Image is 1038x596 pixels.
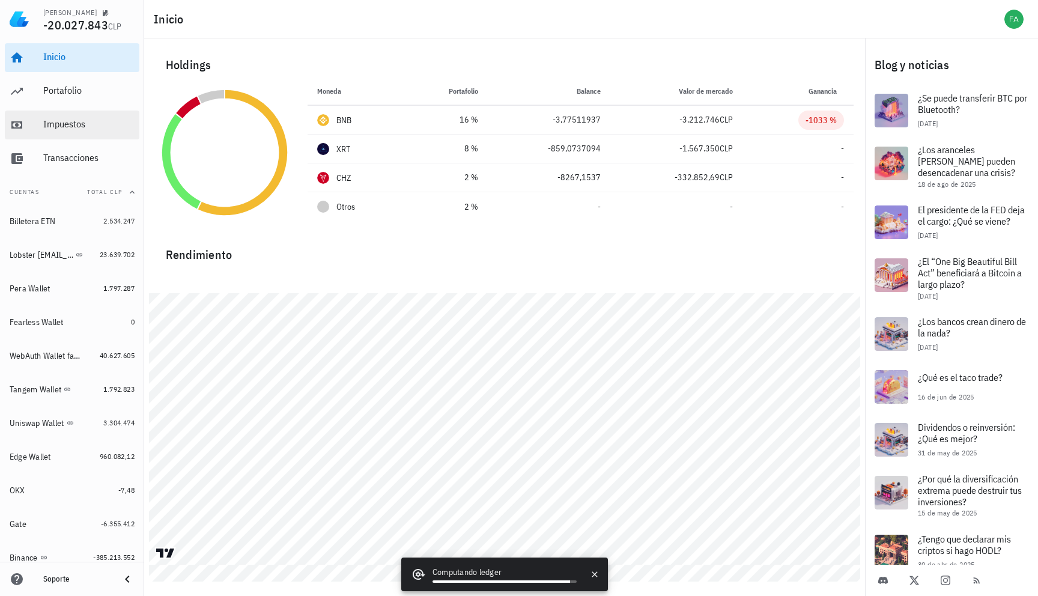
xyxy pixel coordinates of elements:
[918,92,1027,115] span: ¿Se puede transferir BTC por Bluetooth?
[317,114,329,126] div: BNB-icon
[10,553,38,563] div: Binance
[809,87,844,96] span: Ganancia
[720,114,733,125] span: CLP
[841,143,844,154] span: -
[5,43,139,72] a: Inicio
[10,351,83,361] div: WebAuth Wallet farancibia
[5,442,139,471] a: Edge Wallet 960.082,12
[103,418,135,427] span: 3.304.474
[10,519,26,529] div: Gate
[5,509,139,538] a: Gate -6.355.412
[5,111,139,139] a: Impuestos
[865,466,1038,525] a: ¿Por qué la diversificación extrema puede destruir tus inversiones? 15 de may de 2025
[336,143,351,155] div: XRT
[5,409,139,437] a: Uniswap Wallet 3.304.474
[5,341,139,370] a: WebAuth Wallet farancibia 40.627.605
[100,250,135,259] span: 23.639.702
[154,10,189,29] h1: Inicio
[405,77,488,106] th: Portafolio
[131,317,135,326] span: 0
[43,85,135,96] div: Portafolio
[308,77,405,106] th: Moneda
[865,360,1038,413] a: ¿Qué es el taco trade? 16 de jun de 2025
[865,46,1038,84] div: Blog y noticias
[918,291,938,300] span: [DATE]
[720,172,733,183] span: CLP
[918,371,1003,383] span: ¿Qué es el taco trade?
[679,114,720,125] span: -3.212.746
[918,473,1022,508] span: ¿Por qué la diversificación extrema puede destruir tus inversiones?
[317,143,329,155] div: XRT-icon
[841,201,844,212] span: -
[10,452,51,462] div: Edge Wallet
[155,547,176,559] a: Charting by TradingView
[336,201,355,213] span: Otros
[610,77,742,106] th: Valor de mercado
[103,216,135,225] span: 2.534.247
[336,172,351,184] div: CHZ
[918,421,1015,445] span: Dividendos o reinversión: ¿Qué es mejor?
[43,118,135,130] div: Impuestos
[100,351,135,360] span: 40.627.605
[87,188,123,196] span: Total CLP
[93,553,135,562] span: -385.213.552
[5,274,139,303] a: Pera Wallet 1.797.287
[865,525,1038,578] a: ¿Tengo que declarar mis criptos si hago HODL? 30 de abr de 2025
[730,201,733,212] span: -
[497,142,601,155] div: -859,0737094
[414,201,478,213] div: 2 %
[5,308,139,336] a: Fearless Wallet 0
[5,240,139,269] a: Lobster [EMAIL_ADDRESS][DOMAIN_NAME] 23.639.702
[865,413,1038,466] a: Dividendos o reinversión: ¿Qué es mejor? 31 de may de 2025
[497,171,601,184] div: -8267,1537
[414,114,478,126] div: 16 %
[5,476,139,505] a: OKX -7,48
[118,485,135,494] span: -7,48
[414,171,478,184] div: 2 %
[100,452,135,461] span: 960.082,12
[1004,10,1024,29] div: avatar
[156,46,854,84] div: Holdings
[43,51,135,62] div: Inicio
[918,508,977,517] span: 15 de may de 2025
[720,143,733,154] span: CLP
[10,284,50,294] div: Pera Wallet
[10,10,29,29] img: LedgiFi
[336,114,352,126] div: BNB
[156,236,854,264] div: Rendimiento
[10,317,64,327] div: Fearless Wallet
[918,533,1011,556] span: ¿Tengo que declarar mis criptos si hago HODL?
[806,114,837,126] div: -1033 %
[103,385,135,394] span: 1.792.823
[432,566,577,580] div: Computando ledger
[918,180,976,189] span: 18 de ago de 2025
[5,77,139,106] a: Portafolio
[918,315,1026,339] span: ¿Los bancos crean dinero de la nada?
[865,137,1038,196] a: ¿Los aranceles [PERSON_NAME] pueden desencadenar una crisis? 18 de ago de 2025
[5,207,139,236] a: Billetera ETN 2.534.247
[675,172,720,183] span: -332.852,69
[5,375,139,404] a: Tangem Wallet 1.792.823
[865,308,1038,360] a: ¿Los bancos crean dinero de la nada? [DATE]
[10,418,64,428] div: Uniswap Wallet
[679,143,720,154] span: -1.567.350
[10,250,73,260] div: Lobster [EMAIL_ADDRESS][DOMAIN_NAME]
[918,448,977,457] span: 31 de may de 2025
[918,144,1015,178] span: ¿Los aranceles [PERSON_NAME] pueden desencadenar una crisis?
[497,114,601,126] div: -3,77511937
[865,84,1038,137] a: ¿Se puede transferir BTC por Bluetooth? [DATE]
[918,204,1025,227] span: El presidente de la FED deja el cargo: ¿Qué se viene?
[865,196,1038,249] a: El presidente de la FED deja el cargo: ¿Qué se viene? [DATE]
[5,543,139,572] a: Binance -385.213.552
[103,284,135,293] span: 1.797.287
[43,152,135,163] div: Transacciones
[865,249,1038,308] a: ¿El “One Big Beautiful Bill Act” beneficiará a Bitcoin a largo plazo? [DATE]
[43,17,108,33] span: -20.027.843
[10,216,55,227] div: Billetera ETN
[918,255,1022,290] span: ¿El “One Big Beautiful Bill Act” beneficiará a Bitcoin a largo plazo?
[5,144,139,173] a: Transacciones
[10,485,25,496] div: OKX
[598,201,601,212] span: -
[108,21,122,32] span: CLP
[918,392,974,401] span: 16 de jun de 2025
